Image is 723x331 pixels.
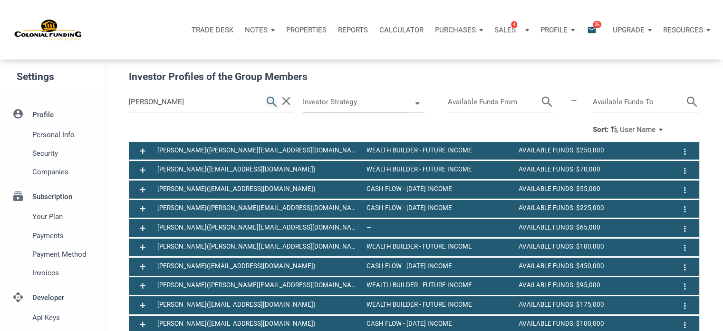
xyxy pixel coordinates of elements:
[7,309,98,327] a: Api keys
[593,124,666,135] button: Sort:User Name
[140,222,146,234] span: +
[7,245,98,263] a: Payment Method
[514,318,666,330] div: Available Funds: $100,000
[140,145,146,157] span: +
[535,16,580,44] button: Profile
[514,299,666,311] div: Available Funds: $175,000
[32,267,94,279] span: Invoices
[620,125,656,134] span: User Name
[157,262,207,270] span: [PERSON_NAME]
[586,24,598,35] i: email
[129,69,699,85] h5: Investor Profiles of the Group Members
[32,148,94,159] span: Security
[265,92,279,112] i: search
[435,26,476,34] p: Purchases
[157,243,207,250] span: [PERSON_NAME]
[207,204,365,211] span: ([PERSON_NAME][EMAIL_ADDRESS][DOMAIN_NAME])
[362,318,514,330] div: Cash Flow - [DATE] Income
[157,185,207,192] span: [PERSON_NAME]
[489,16,535,44] button: Sales4
[140,202,146,215] span: +
[157,320,207,327] span: [PERSON_NAME]
[362,164,514,175] div: Wealth Builder - Future Income
[607,16,657,44] button: Upgrade
[7,163,98,181] a: Companies
[140,299,146,311] span: +
[362,261,514,272] div: Cash Flow - [DATE] Income
[17,67,105,87] h5: Settings
[7,125,98,144] a: Personal Info
[511,20,517,28] span: 4
[494,26,516,34] p: Sales
[514,183,666,195] div: Available Funds: $55,000
[32,166,94,178] span: Companies
[663,26,703,34] p: Resources
[540,26,568,34] p: Profile
[207,166,316,173] span: ([EMAIL_ADDRESS][DOMAIN_NAME])
[514,241,666,252] div: Available Funds: $100,000
[514,280,666,291] div: Available Funds: $95,000
[245,26,268,34] p: Notes
[559,92,588,120] div: —
[362,145,514,156] div: Wealth Builder - Future Income
[362,241,514,252] div: Wealth Builder - Future Income
[286,26,327,34] p: Properties
[32,249,94,260] span: Payment Method
[448,92,540,112] input: Available Funds From
[362,222,514,233] div: —
[157,147,207,154] span: [PERSON_NAME]
[32,230,94,241] span: Payments
[207,185,316,192] span: ([EMAIL_ADDRESS][DOMAIN_NAME])
[32,312,94,323] span: Api keys
[207,320,316,327] span: ([EMAIL_ADDRESS][DOMAIN_NAME])
[657,16,716,44] button: Resources
[207,243,365,250] span: ([PERSON_NAME][EMAIL_ADDRESS][DOMAIN_NAME])
[580,16,607,44] button: email26
[7,263,98,282] a: Invoices
[157,204,207,211] span: [PERSON_NAME]
[514,164,666,175] div: Available Funds: $70,000
[140,164,146,176] span: +
[279,94,293,108] i: clear
[129,92,265,112] input: Search by Name or Email
[362,202,514,214] div: Cash Flow - [DATE] Income
[514,202,666,214] div: Available Funds: $225,000
[379,26,424,34] p: Calculator
[429,16,489,44] button: Purchases
[7,226,98,245] a: Payments
[332,16,374,44] button: Reports
[593,125,608,134] div: Sort:
[32,129,94,140] span: Personal Info
[32,211,94,222] span: Your plan
[514,222,666,233] div: Available Funds: $65,000
[7,144,98,162] a: Security
[157,224,207,231] span: [PERSON_NAME]
[593,20,601,28] span: 26
[280,16,332,44] a: Properties
[593,92,685,112] input: Available Funds To
[140,261,146,273] span: +
[157,301,207,308] span: [PERSON_NAME]
[207,262,316,270] span: ([EMAIL_ADDRESS][DOMAIN_NAME])
[14,19,82,41] img: NoteUnlimited
[207,301,316,308] span: ([EMAIL_ADDRESS][DOMAIN_NAME])
[374,16,429,44] a: Calculator
[362,299,514,311] div: Wealth Builder - Future Income
[157,281,207,289] span: [PERSON_NAME]
[207,281,365,289] span: ([PERSON_NAME][EMAIL_ADDRESS][DOMAIN_NAME])
[239,16,280,44] button: Notes
[140,183,146,196] span: +
[338,26,368,34] p: Reports
[362,183,514,195] div: Cash Flow - [DATE] Income
[140,280,146,292] span: +
[207,147,365,154] span: ([PERSON_NAME][EMAIL_ADDRESS][DOMAIN_NAME])
[207,224,365,231] span: ([PERSON_NAME][EMAIL_ADDRESS][DOMAIN_NAME])
[514,145,666,156] div: Available Funds: $250,000
[140,318,146,331] span: +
